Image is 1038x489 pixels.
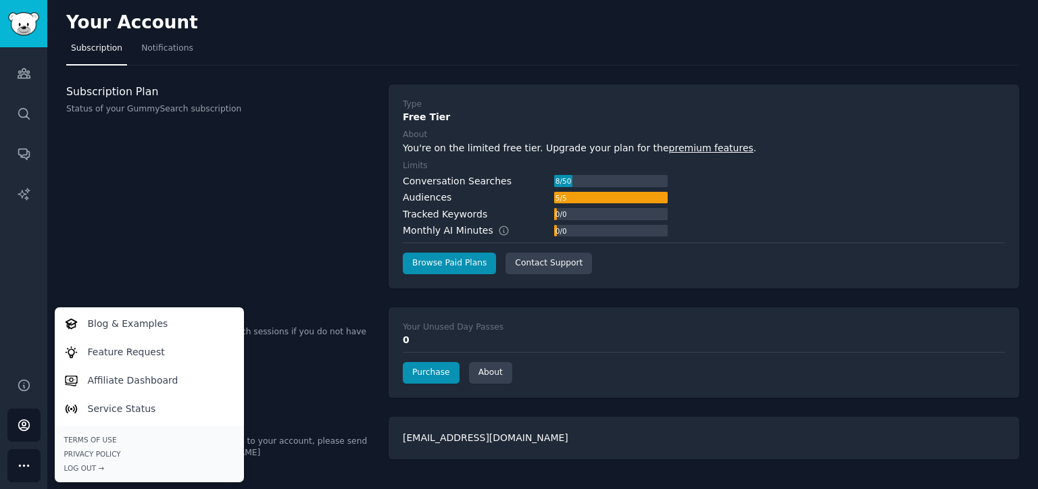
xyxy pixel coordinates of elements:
a: Service Status [57,394,241,423]
h3: Subscription Plan [66,84,374,99]
a: Notifications [137,38,198,66]
div: 0 [403,333,1005,347]
div: Tracked Keywords [403,207,487,222]
p: Affiliate Dashboard [88,374,178,388]
img: GummySearch logo [8,12,39,36]
a: Purchase [403,362,460,384]
a: Affiliate Dashboard [57,366,241,394]
div: Audiences [403,190,451,205]
div: Conversation Searches [403,174,512,188]
div: Monthly AI Minutes [403,224,524,238]
a: About [469,362,512,384]
p: Blog & Examples [88,317,168,331]
a: Contact Support [505,253,592,274]
a: Subscription [66,38,127,66]
span: Notifications [141,43,193,55]
div: [EMAIL_ADDRESS][DOMAIN_NAME] [389,417,1019,459]
div: About [403,129,427,141]
p: Status of your GummySearch subscription [66,103,374,115]
h2: Your Account [66,12,198,34]
div: Limits [403,160,428,172]
span: Subscription [71,43,122,55]
div: 5 / 5 [554,192,568,204]
a: Feature Request [57,338,241,366]
div: 0 / 0 [554,208,568,220]
div: 0 / 0 [554,225,568,237]
div: Log Out → [64,463,234,473]
div: Free Tier [403,110,1005,124]
div: 8 / 50 [554,175,572,187]
p: Service Status [88,402,156,416]
div: Type [403,99,422,111]
a: premium features [669,143,753,153]
div: You're on the limited free tier. Upgrade your plan for the . [403,141,1005,155]
p: Feature Request [88,345,165,359]
a: Blog & Examples [57,309,241,338]
div: Your Unused Day Passes [403,321,503,334]
a: Terms of Use [64,435,234,444]
a: Privacy Policy [64,449,234,459]
a: Browse Paid Plans [403,253,496,274]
